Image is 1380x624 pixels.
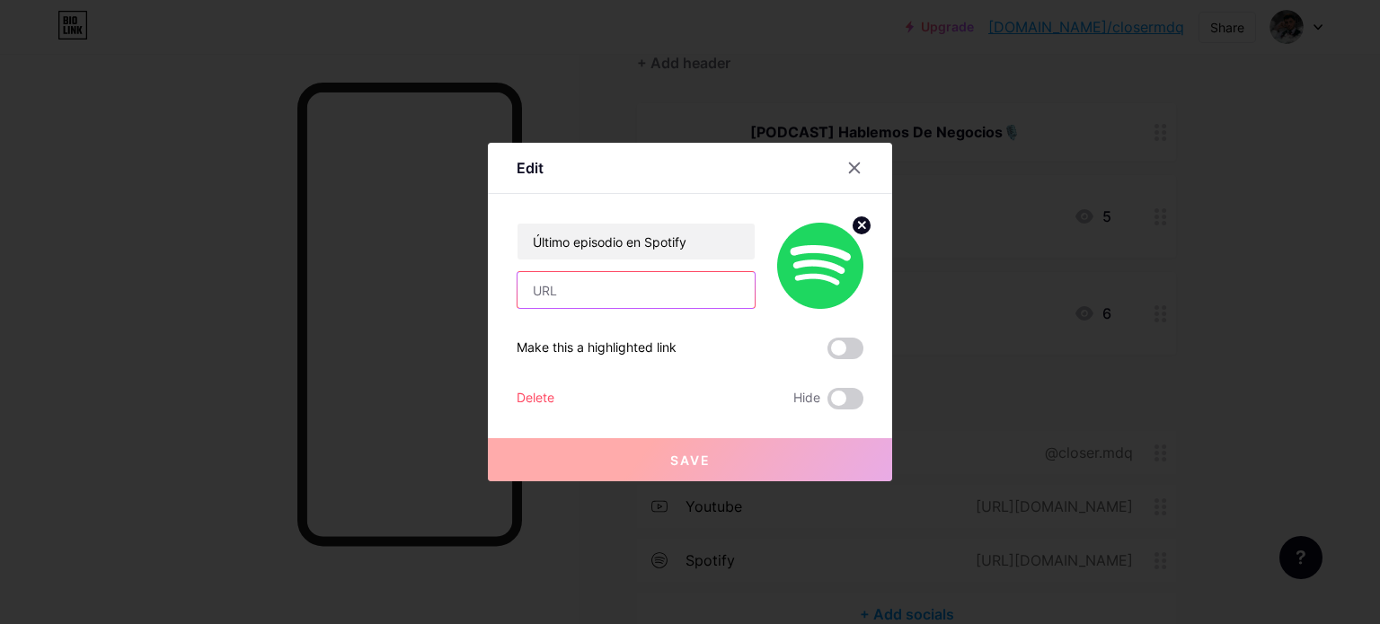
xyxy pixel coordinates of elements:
[488,438,892,481] button: Save
[670,453,711,468] span: Save
[517,272,755,308] input: URL
[517,224,755,259] input: Title
[793,388,820,409] span: Hide
[777,223,863,309] img: link_thumbnail
[517,388,554,409] div: Delete
[517,338,677,359] div: Make this a highlighted link
[517,157,544,179] div: Edit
